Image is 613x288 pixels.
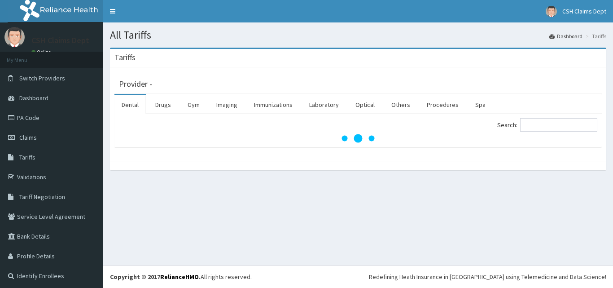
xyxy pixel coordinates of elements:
[562,7,606,15] span: CSH Claims Dept
[19,74,65,82] span: Switch Providers
[247,95,300,114] a: Immunizations
[520,118,597,132] input: Search:
[19,133,37,142] span: Claims
[546,6,557,17] img: User Image
[114,53,136,62] h3: Tariffs
[4,27,25,47] img: User Image
[31,49,53,55] a: Online
[160,273,199,281] a: RelianceHMO
[302,95,346,114] a: Laboratory
[209,95,245,114] a: Imaging
[110,273,201,281] strong: Copyright © 2017 .
[468,95,493,114] a: Spa
[549,32,582,40] a: Dashboard
[384,95,417,114] a: Others
[31,36,89,44] p: CSH Claims Dept
[148,95,178,114] a: Drugs
[583,32,606,40] li: Tariffs
[340,120,376,156] svg: audio-loading
[180,95,207,114] a: Gym
[110,29,606,41] h1: All Tariffs
[103,265,613,288] footer: All rights reserved.
[19,153,35,161] span: Tariffs
[420,95,466,114] a: Procedures
[19,94,48,102] span: Dashboard
[348,95,382,114] a: Optical
[497,118,597,132] label: Search:
[19,193,65,201] span: Tariff Negotiation
[114,95,146,114] a: Dental
[369,272,606,281] div: Redefining Heath Insurance in [GEOGRAPHIC_DATA] using Telemedicine and Data Science!
[119,80,152,88] h3: Provider -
